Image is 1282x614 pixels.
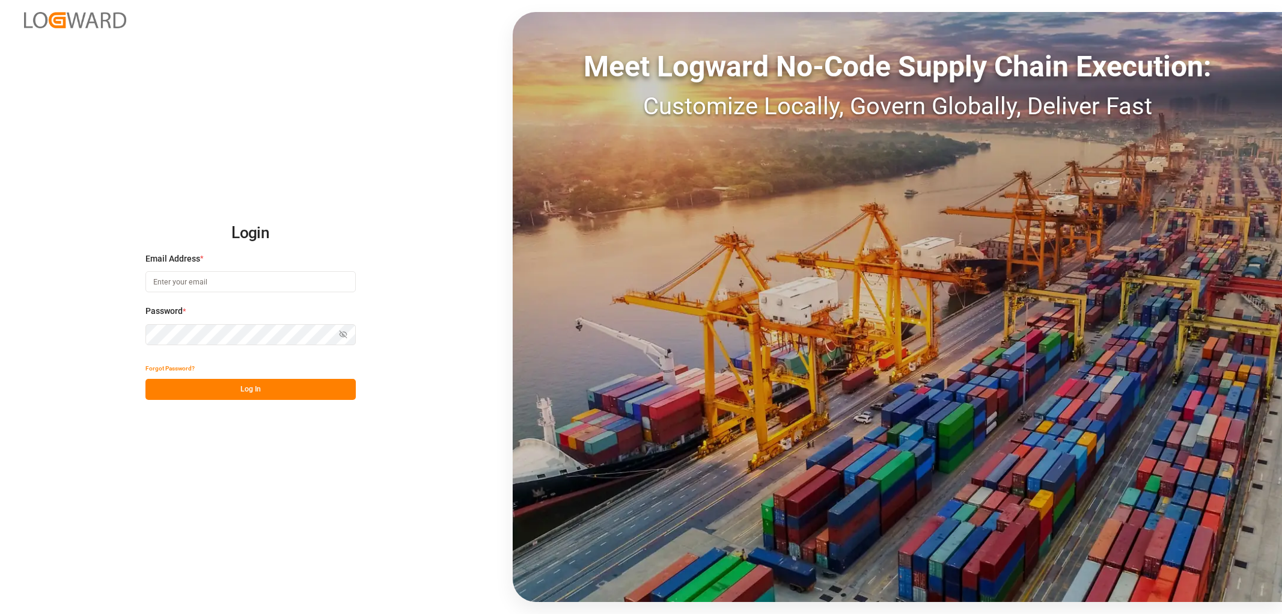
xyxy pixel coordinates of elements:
[145,305,183,318] span: Password
[145,358,195,379] button: Forgot Password?
[145,214,356,253] h2: Login
[145,271,356,292] input: Enter your email
[145,253,200,265] span: Email Address
[513,88,1282,124] div: Customize Locally, Govern Globally, Deliver Fast
[145,379,356,400] button: Log In
[24,12,126,28] img: Logward_new_orange.png
[513,45,1282,88] div: Meet Logward No-Code Supply Chain Execution:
